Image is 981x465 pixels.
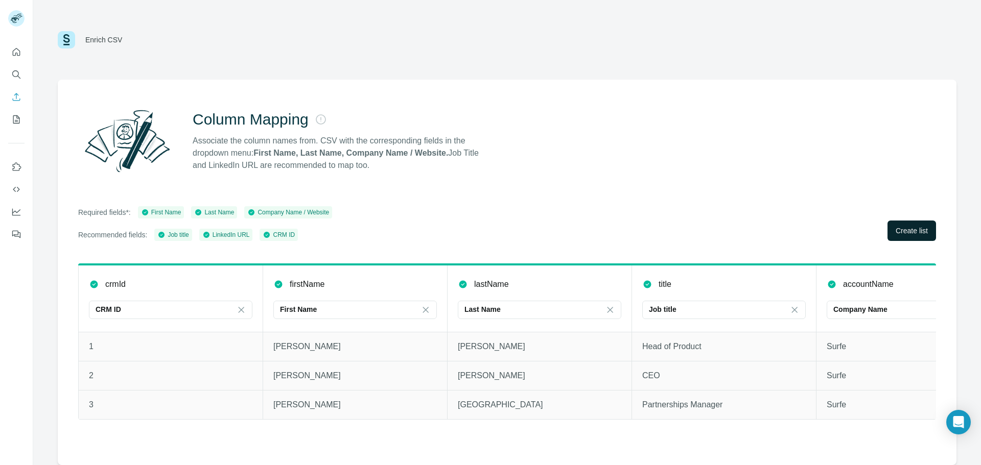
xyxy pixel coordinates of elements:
img: Surfe Illustration - Column Mapping [78,104,176,178]
div: Company Name / Website [247,208,329,217]
p: lastName [474,278,509,290]
p: accountName [843,278,894,290]
p: [PERSON_NAME] [273,340,437,353]
p: title [659,278,671,290]
p: Company Name [833,304,887,314]
div: LinkedIn URL [202,230,250,239]
p: Recommended fields: [78,230,147,240]
span: Create list [896,226,928,236]
div: CRM ID [263,230,295,239]
h2: Column Mapping [193,110,309,129]
p: 3 [89,399,252,411]
div: First Name [141,208,181,217]
button: Use Surfe API [8,180,25,199]
button: Quick start [8,43,25,61]
p: 2 [89,370,252,382]
p: CRM ID [96,304,121,314]
button: Search [8,65,25,84]
p: Associate the column names from. CSV with the corresponding fields in the dropdown menu: Job Titl... [193,135,488,172]
p: Job title [649,304,676,314]
p: Required fields*: [78,207,131,217]
p: [GEOGRAPHIC_DATA] [458,399,621,411]
button: Dashboard [8,203,25,221]
button: Enrich CSV [8,88,25,106]
p: [PERSON_NAME] [458,340,621,353]
button: My lists [8,110,25,129]
p: CEO [642,370,806,382]
p: Head of Product [642,340,806,353]
p: [PERSON_NAME] [458,370,621,382]
button: Feedback [8,225,25,243]
div: Last Name [194,208,234,217]
p: Partnerships Manager [642,399,806,411]
p: firstName [290,278,324,290]
div: Job title [157,230,189,239]
p: Last Name [464,304,501,314]
p: 1 [89,340,252,353]
strong: First Name, Last Name, Company Name / Website. [253,149,448,157]
img: Surfe Logo [58,31,75,48]
p: [PERSON_NAME] [273,370,437,382]
div: Open Intercom Messenger [946,410,971,434]
button: Create list [887,221,936,241]
p: [PERSON_NAME] [273,399,437,411]
p: First Name [280,304,317,314]
div: Enrich CSV [85,35,122,45]
button: Use Surfe on LinkedIn [8,158,25,176]
p: crmId [105,278,126,290]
